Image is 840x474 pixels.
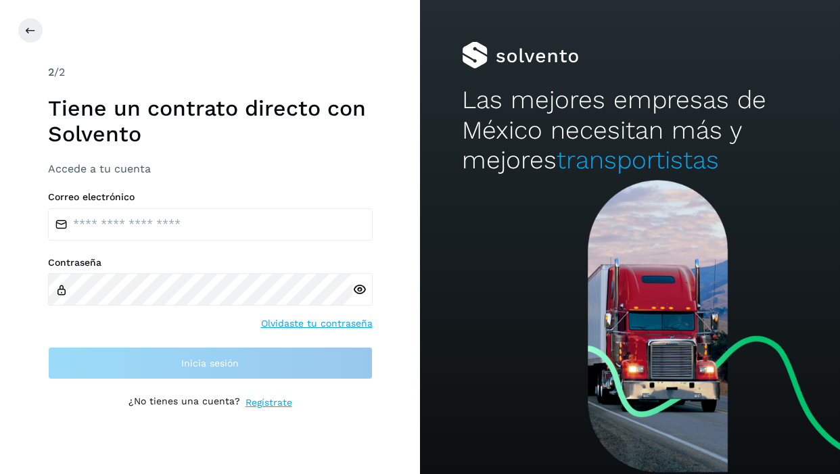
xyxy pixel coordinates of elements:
a: Olvidaste tu contraseña [261,316,373,331]
span: Inicia sesión [181,358,239,368]
span: 2 [48,66,54,78]
h2: Las mejores empresas de México necesitan más y mejores [462,85,798,175]
h3: Accede a tu cuenta [48,162,373,175]
a: Regístrate [246,396,292,410]
label: Correo electrónico [48,191,373,203]
h1: Tiene un contrato directo con Solvento [48,95,373,147]
p: ¿No tienes una cuenta? [129,396,240,410]
label: Contraseña [48,257,373,268]
button: Inicia sesión [48,347,373,379]
div: /2 [48,64,373,80]
span: transportistas [557,145,719,174]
